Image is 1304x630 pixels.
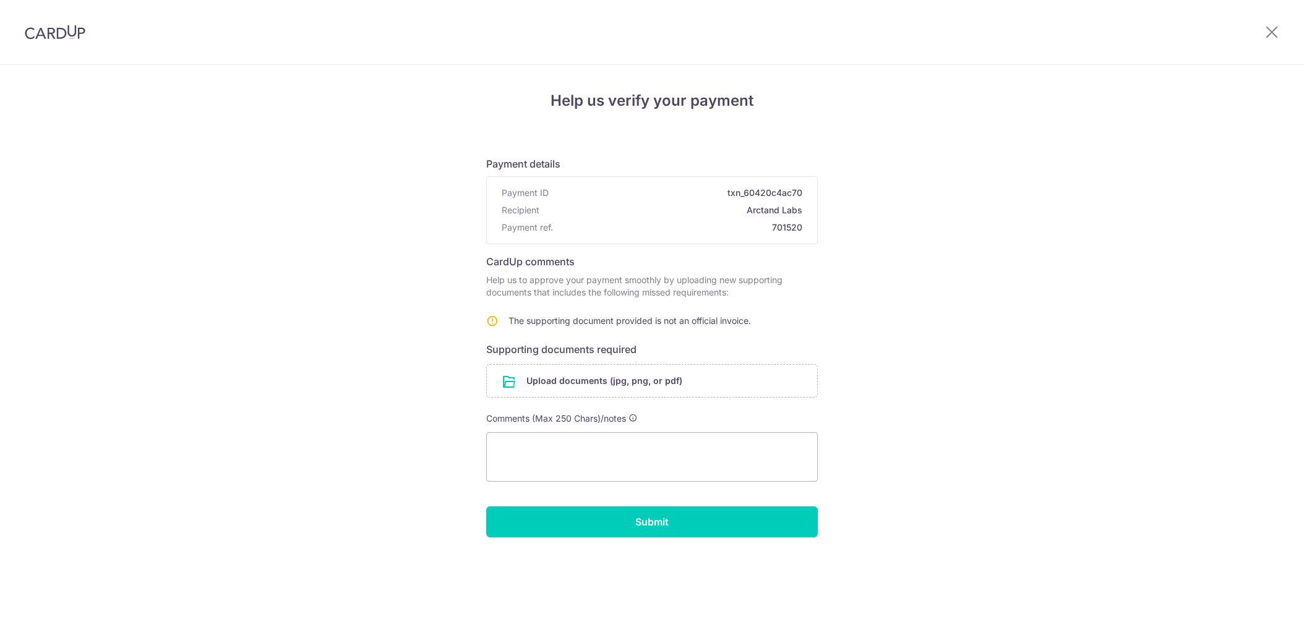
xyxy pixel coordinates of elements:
p: Help us to approve your payment smoothly by uploading new supporting documents that includes the ... [486,274,818,299]
span: The supporting document provided is not an official invoice. [508,315,751,326]
h4: Help us verify your payment [486,90,818,112]
h6: CardUp comments [486,254,818,269]
h6: Payment details [486,156,818,171]
img: CardUp [25,25,85,40]
span: Arctand Labs [544,204,802,216]
span: Comments (Max 250 Chars)/notes [486,413,626,424]
span: Payment ID [502,187,549,199]
h6: Supporting documents required [486,342,818,357]
span: 701520 [558,221,802,234]
span: txn_60420c4ac70 [554,187,802,199]
span: Recipient [502,204,539,216]
div: Upload documents (jpg, png, or pdf) [486,364,818,398]
span: Payment ref. [502,221,553,234]
input: Submit [486,506,818,537]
